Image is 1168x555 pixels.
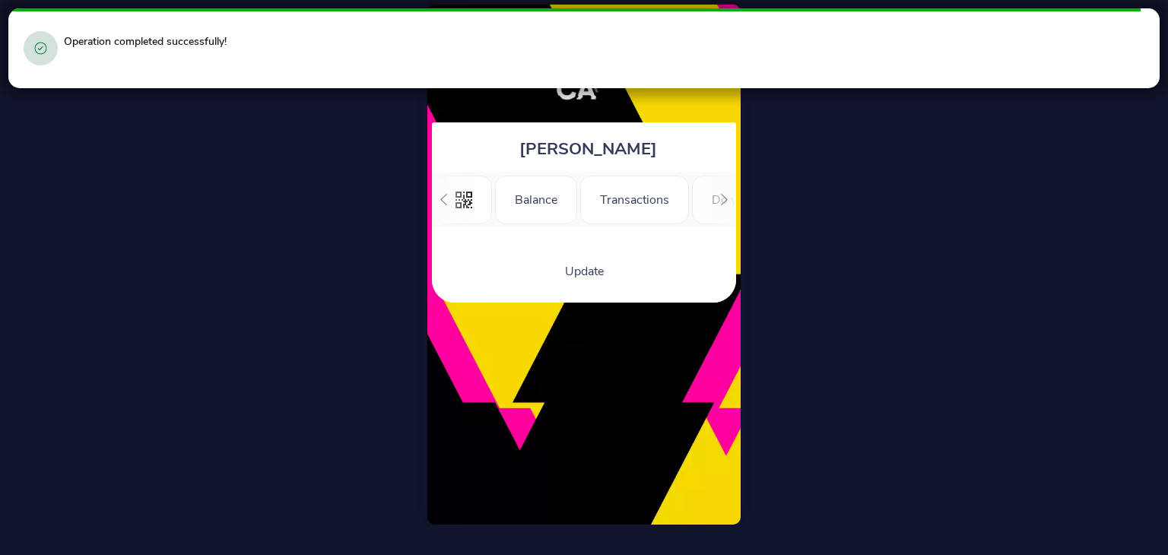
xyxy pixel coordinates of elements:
div: Transactions [580,176,689,224]
a: Transactions [580,190,689,207]
center: Update [440,263,728,280]
span: [PERSON_NAME] [519,138,657,160]
span: Operation completed successfully! [64,34,227,49]
a: Balance [495,190,577,207]
div: Balance [495,176,577,224]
